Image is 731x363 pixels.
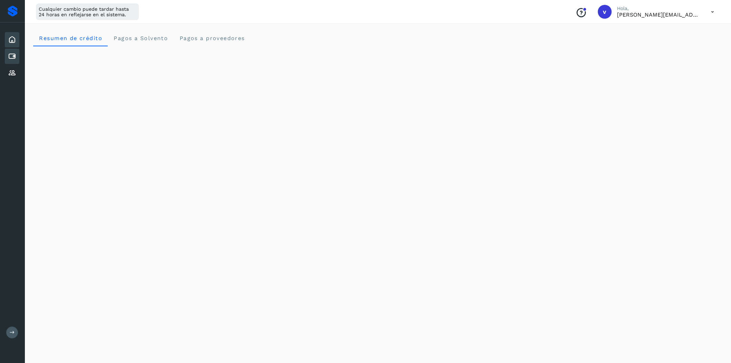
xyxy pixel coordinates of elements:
p: Hola, [617,6,700,11]
span: Resumen de crédito [39,35,102,41]
div: Inicio [5,32,19,47]
span: Pagos a proveedores [179,35,245,41]
p: victor.romero@fidum.com.mx [617,11,700,18]
div: Cualquier cambio puede tardar hasta 24 horas en reflejarse en el sistema. [36,3,139,20]
span: Pagos a Solvento [113,35,168,41]
div: Proveedores [5,65,19,81]
div: Cuentas por pagar [5,49,19,64]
